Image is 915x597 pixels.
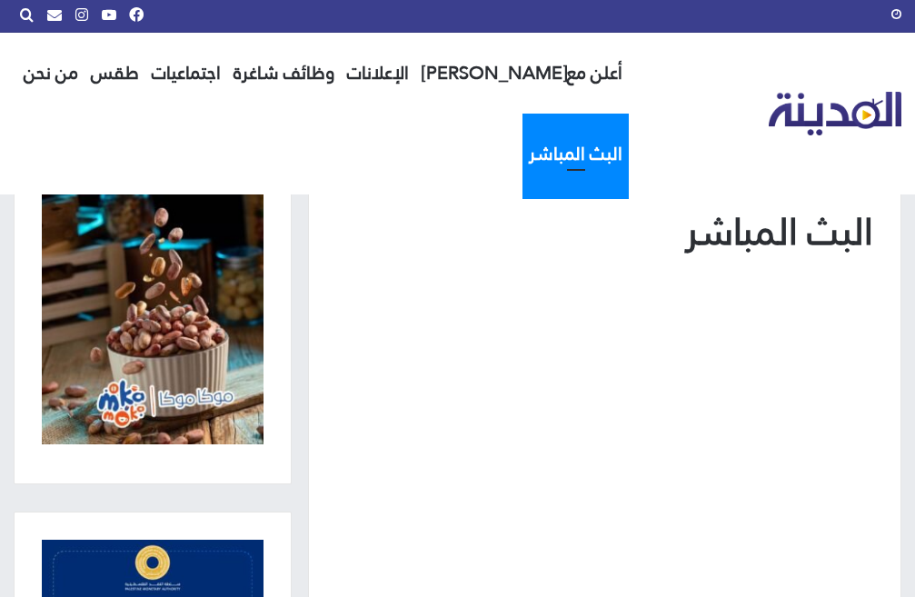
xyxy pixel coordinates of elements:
[769,92,902,136] img: تلفزيون المدينة
[17,33,85,114] a: من نحن
[415,33,629,114] a: أعلن مع[PERSON_NAME]
[522,114,629,194] a: البث المباشر
[341,33,415,114] a: الإعلانات
[336,206,873,258] h1: البث المباشر
[227,33,341,114] a: وظائف شاغرة
[85,33,145,114] a: طقس
[145,33,227,114] a: اجتماعيات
